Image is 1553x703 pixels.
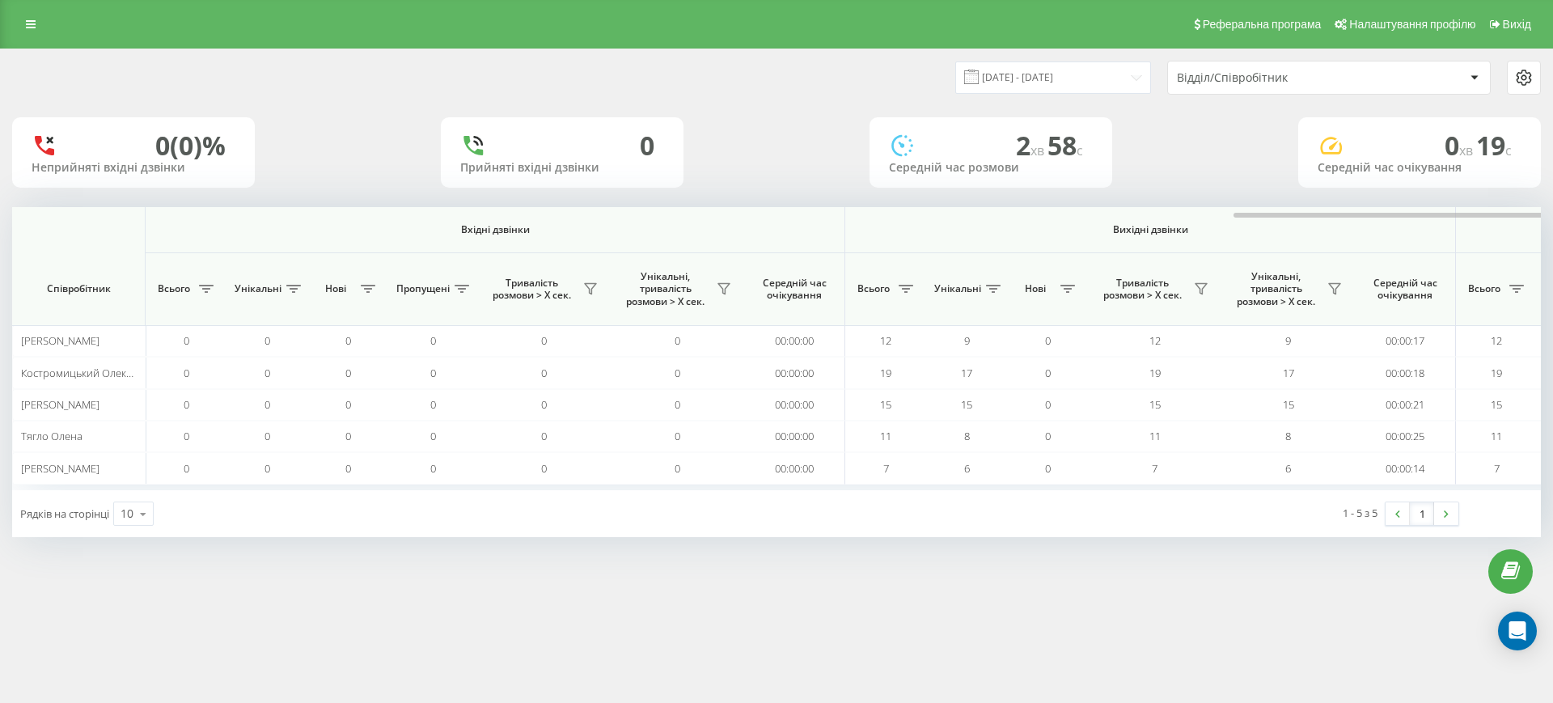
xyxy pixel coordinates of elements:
[934,282,981,295] span: Унікальні
[1229,270,1322,308] span: Унікальні, тривалість розмови > Х сек.
[1355,357,1456,388] td: 00:00:18
[21,333,99,348] span: [PERSON_NAME]
[1077,142,1083,159] span: c
[21,366,155,380] span: Костромицький Олександр
[1045,429,1051,443] span: 0
[675,461,680,476] span: 0
[744,452,845,484] td: 00:00:00
[619,270,712,308] span: Унікальні, тривалість розмови > Х сек.
[1047,128,1083,163] span: 58
[235,282,281,295] span: Унікальні
[1045,333,1051,348] span: 0
[1152,461,1157,476] span: 7
[1285,461,1291,476] span: 6
[1149,333,1161,348] span: 12
[880,333,891,348] span: 12
[1491,366,1502,380] span: 19
[961,366,972,380] span: 17
[345,397,351,412] span: 0
[541,461,547,476] span: 0
[430,397,436,412] span: 0
[430,333,436,348] span: 0
[264,429,270,443] span: 0
[20,506,109,521] span: Рядків на сторінці
[883,223,1418,236] span: Вихідні дзвінки
[1177,71,1370,85] div: Відділ/Співробітник
[315,282,356,295] span: Нові
[155,130,226,161] div: 0 (0)%
[1283,397,1294,412] span: 15
[1355,452,1456,484] td: 00:00:14
[184,429,189,443] span: 0
[345,366,351,380] span: 0
[264,461,270,476] span: 0
[1491,333,1502,348] span: 12
[1476,128,1512,163] span: 19
[744,325,845,357] td: 00:00:00
[485,277,578,302] span: Тривалість розмови > Х сек.
[1349,18,1475,31] span: Налаштування профілю
[21,461,99,476] span: [PERSON_NAME]
[1503,18,1531,31] span: Вихід
[1285,429,1291,443] span: 8
[1045,366,1051,380] span: 0
[744,389,845,421] td: 00:00:00
[1464,282,1504,295] span: Всього
[889,161,1093,175] div: Середній час розмови
[1149,429,1161,443] span: 11
[184,366,189,380] span: 0
[675,333,680,348] span: 0
[1498,612,1537,650] div: Open Intercom Messenger
[744,357,845,388] td: 00:00:00
[264,397,270,412] span: 0
[121,506,133,522] div: 10
[853,282,894,295] span: Всього
[1505,142,1512,159] span: c
[1355,389,1456,421] td: 00:00:21
[1355,421,1456,452] td: 00:00:25
[1355,325,1456,357] td: 00:00:17
[184,333,189,348] span: 0
[1459,142,1476,159] span: хв
[21,429,83,443] span: Тягло Олена
[430,429,436,443] span: 0
[264,366,270,380] span: 0
[184,397,189,412] span: 0
[345,429,351,443] span: 0
[21,397,99,412] span: [PERSON_NAME]
[460,161,664,175] div: Прийняті вхідні дзвінки
[541,366,547,380] span: 0
[188,223,802,236] span: Вхідні дзвінки
[541,333,547,348] span: 0
[1015,282,1056,295] span: Нові
[640,130,654,161] div: 0
[1410,502,1434,525] a: 1
[1203,18,1322,31] span: Реферальна програма
[184,461,189,476] span: 0
[1285,333,1291,348] span: 9
[964,333,970,348] span: 9
[756,277,832,302] span: Середній час очікування
[1045,461,1051,476] span: 0
[430,366,436,380] span: 0
[1318,161,1521,175] div: Середній час очікування
[964,461,970,476] span: 6
[880,429,891,443] span: 11
[1491,429,1502,443] span: 11
[430,461,436,476] span: 0
[964,429,970,443] span: 8
[1491,397,1502,412] span: 15
[1494,461,1500,476] span: 7
[541,397,547,412] span: 0
[396,282,450,295] span: Пропущені
[26,282,131,295] span: Співробітник
[1096,277,1189,302] span: Тривалість розмови > Х сек.
[541,429,547,443] span: 0
[675,397,680,412] span: 0
[744,421,845,452] td: 00:00:00
[880,397,891,412] span: 15
[345,461,351,476] span: 0
[1030,142,1047,159] span: хв
[1445,128,1476,163] span: 0
[32,161,235,175] div: Неприйняті вхідні дзвінки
